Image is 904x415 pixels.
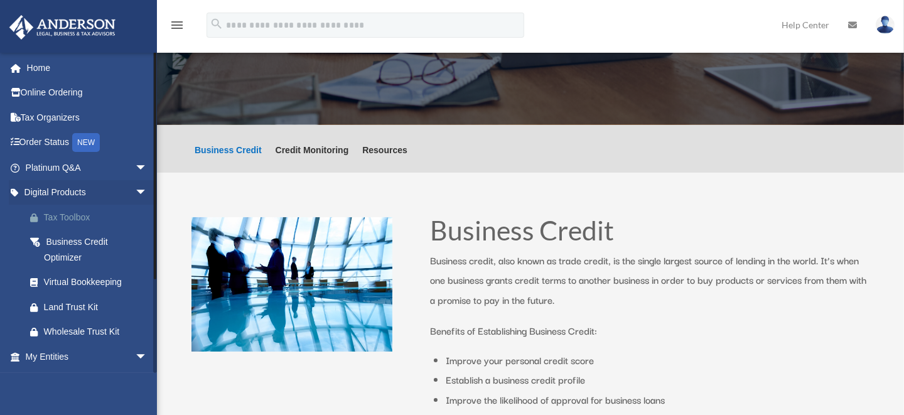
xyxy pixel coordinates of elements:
[18,230,160,270] a: Business Credit Optimizer
[135,180,160,206] span: arrow_drop_down
[44,324,151,340] div: Wholesale Trust Kit
[18,270,166,295] a: Virtual Bookkeeping
[446,370,869,390] li: Establish a business credit profile
[9,130,166,156] a: Order StatusNEW
[9,55,166,80] a: Home
[430,251,869,321] p: Business credit, also known as trade credit, is the single largest source of lending in the world...
[9,80,166,105] a: Online Ordering
[44,210,151,225] div: Tax Toolbox
[430,321,869,341] p: Benefits of Establishing Business Credit:
[6,15,119,40] img: Anderson Advisors Platinum Portal
[362,146,407,173] a: Resources
[446,390,869,410] li: Improve the likelihood of approval for business loans
[9,344,166,369] a: My Entitiesarrow_drop_down
[44,299,151,315] div: Land Trust Kit
[195,146,262,173] a: Business Credit
[210,17,223,31] i: search
[44,274,151,290] div: Virtual Bookkeeping
[135,155,160,181] span: arrow_drop_down
[72,133,100,152] div: NEW
[276,146,349,173] a: Credit Monitoring
[169,18,185,33] i: menu
[9,155,166,180] a: Platinum Q&Aarrow_drop_down
[44,234,144,265] div: Business Credit Optimizer
[18,205,166,230] a: Tax Toolbox
[135,344,160,370] span: arrow_drop_down
[9,369,166,394] a: My Anderson Teamarrow_drop_down
[430,217,869,251] h1: Business Credit
[169,22,185,33] a: menu
[191,217,392,352] img: business people talking in office
[876,16,895,34] img: User Pic
[9,180,166,205] a: Digital Productsarrow_drop_down
[18,320,166,345] a: Wholesale Trust Kit
[18,294,166,320] a: Land Trust Kit
[135,369,160,395] span: arrow_drop_down
[9,105,166,130] a: Tax Organizers
[446,350,869,370] li: Improve your personal credit score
